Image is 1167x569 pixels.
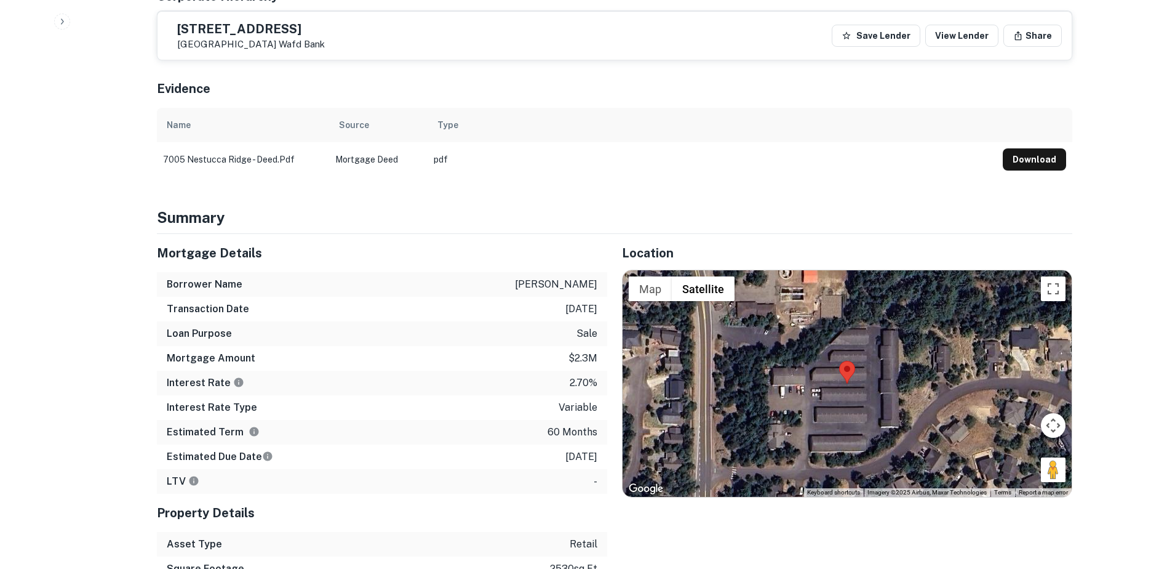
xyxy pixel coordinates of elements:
button: Drag Pegman onto the map to open Street View [1041,458,1065,482]
h6: Estimated Due Date [167,450,273,464]
button: Map camera controls [1041,413,1065,438]
svg: The interest rates displayed on the website are for informational purposes only and may be report... [233,377,244,388]
h5: Property Details [157,504,607,522]
h5: Location [622,244,1072,262]
a: Wafd Bank [279,39,325,49]
svg: LTVs displayed on the website are for informational purposes only and may be reported incorrectly... [188,475,199,486]
h6: LTV [167,474,199,489]
button: Download [1003,148,1066,171]
svg: Estimate is based on a standard schedule for this type of loan. [262,451,273,462]
p: 60 months [548,425,597,440]
h5: Evidence [157,79,210,98]
p: - [594,474,597,489]
h5: [STREET_ADDRESS] [177,23,325,35]
td: Mortgage Deed [329,142,428,177]
th: Name [157,108,329,142]
p: [DATE] [565,450,597,464]
div: scrollable content [157,108,1072,177]
h6: Loan Purpose [167,326,232,341]
p: [GEOGRAPHIC_DATA] [177,39,325,50]
a: Terms (opens in new tab) [994,489,1011,496]
h6: Borrower Name [167,277,242,292]
h6: Asset Type [167,537,222,552]
h6: Transaction Date [167,302,249,317]
div: Type [437,118,458,132]
iframe: Chat Widget [1105,470,1167,530]
p: retail [570,537,597,552]
td: 7005 nestucca ridge - deed.pdf [157,142,329,177]
p: variable [559,400,597,415]
a: Report a map error [1019,489,1068,496]
a: Open this area in Google Maps (opens a new window) [626,481,666,497]
th: Source [329,108,428,142]
div: Source [339,118,369,132]
p: sale [576,326,597,341]
a: View Lender [925,25,998,47]
th: Type [428,108,997,142]
h6: Interest Rate Type [167,400,257,415]
h6: Mortgage Amount [167,351,255,366]
span: Imagery ©2025 Airbus, Maxar Technologies [867,489,987,496]
td: pdf [428,142,997,177]
button: Save Lender [832,25,920,47]
svg: Term is based on a standard schedule for this type of loan. [249,426,260,437]
img: Google [626,481,666,497]
h6: Estimated Term [167,425,260,440]
h4: Summary [157,206,1072,228]
div: Name [167,118,191,132]
button: Share [1003,25,1062,47]
button: Show satellite imagery [672,276,735,301]
p: 2.70% [570,376,597,390]
h6: Interest Rate [167,376,244,390]
button: Show street map [629,276,672,301]
p: [DATE] [565,302,597,317]
button: Keyboard shortcuts [807,488,860,497]
p: $2.3m [568,351,597,366]
p: [PERSON_NAME] [515,277,597,292]
h5: Mortgage Details [157,244,607,262]
button: Toggle fullscreen view [1041,276,1065,301]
